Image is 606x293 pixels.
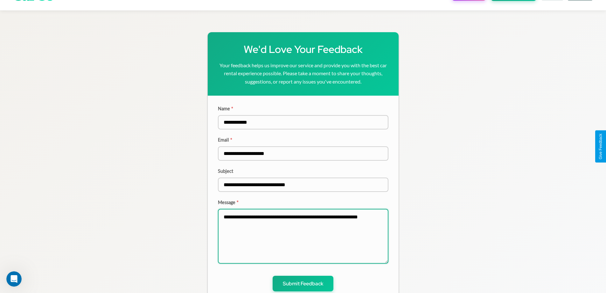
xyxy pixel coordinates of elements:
label: Name [218,106,388,111]
h1: We'd Love Your Feedback [218,42,388,56]
label: Message [218,200,388,205]
div: Give Feedback [598,134,603,159]
label: Email [218,137,388,143]
p: Your feedback helps us improve our service and provide you with the best car rental experience po... [218,61,388,86]
iframe: Intercom live chat [6,271,22,287]
label: Subject [218,168,388,174]
button: Submit Feedback [273,276,333,291]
